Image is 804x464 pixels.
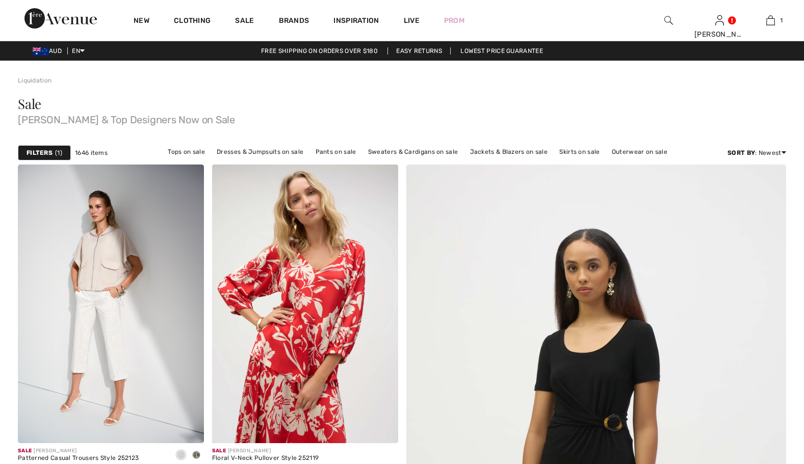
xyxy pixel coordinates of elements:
[18,77,51,84] a: Liquidation
[18,447,139,455] div: [PERSON_NAME]
[18,455,139,462] div: Patterned Casual Trousers Style 252123
[694,29,744,40] div: [PERSON_NAME]
[664,14,673,26] img: search the website
[279,16,309,27] a: Brands
[444,15,464,26] a: Prom
[363,145,463,158] a: Sweaters & Cardigans on sale
[465,145,553,158] a: Jackets & Blazers on sale
[75,148,108,157] span: 1646 items
[24,8,97,29] img: 1ère Avenue
[173,447,189,464] div: Beige/vanilla
[212,447,319,455] div: [PERSON_NAME]
[212,145,308,158] a: Dresses & Jumpsuits on sale
[189,447,204,464] div: Beige/Black
[33,47,66,54] span: AUD
[18,165,204,443] img: Patterned Casual Trousers Style 252123. Beige/vanilla
[163,145,210,158] a: Tops on sale
[253,47,386,54] a: Free shipping on orders over $180
[212,165,398,443] img: Floral V-Neck Pullover Style 252119. Red/cream
[212,455,319,462] div: Floral V-Neck Pullover Style 252119
[55,148,62,157] span: 1
[235,16,254,27] a: Sale
[607,145,672,158] a: Outerwear on sale
[33,47,49,56] img: Australian Dollar
[18,448,32,454] span: Sale
[780,16,783,25] span: 1
[18,111,786,125] span: [PERSON_NAME] & Top Designers Now on Sale
[715,15,724,25] a: Sign In
[387,47,451,54] a: Easy Returns
[728,149,755,156] strong: Sort By
[72,47,85,54] span: EN
[333,16,379,27] span: Inspiration
[134,16,149,27] a: New
[27,148,53,157] strong: Filters
[728,148,786,157] div: : Newest
[174,16,211,27] a: Clothing
[404,15,420,26] a: Live
[310,145,361,158] a: Pants on sale
[766,14,775,26] img: My Bag
[715,14,724,26] img: My Info
[745,14,795,26] a: 1
[554,145,605,158] a: Skirts on sale
[18,95,41,113] span: Sale
[212,448,226,454] span: Sale
[452,47,551,54] a: Lowest Price Guarantee
[739,388,794,413] iframe: Opens a widget where you can find more information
